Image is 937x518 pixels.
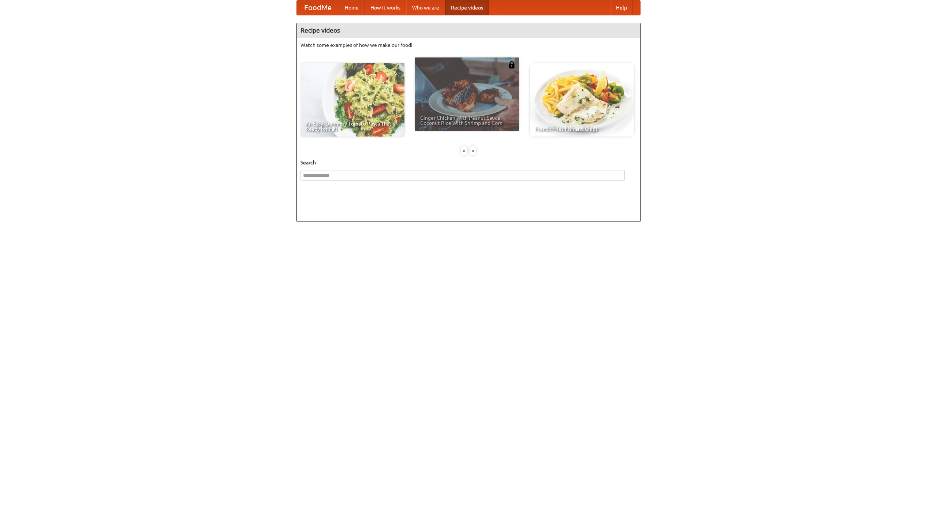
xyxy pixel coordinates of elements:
[461,146,467,155] div: «
[610,0,633,15] a: Help
[300,63,404,137] a: An Easy, Summery Tomato Pasta That's Ready for Fall
[445,0,489,15] a: Recipe videos
[300,159,637,166] h5: Search
[470,146,476,155] div: »
[406,0,445,15] a: Who we are
[508,61,515,68] img: 483408.png
[365,0,406,15] a: How it works
[339,0,365,15] a: Home
[297,0,339,15] a: FoodMe
[300,41,637,49] p: Watch some examples of how we make our food!
[306,121,399,131] span: An Easy, Summery Tomato Pasta That's Ready for Fall
[530,63,634,137] a: French Fries Fish and Chips
[297,23,640,38] h4: Recipe videos
[535,126,629,131] span: French Fries Fish and Chips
